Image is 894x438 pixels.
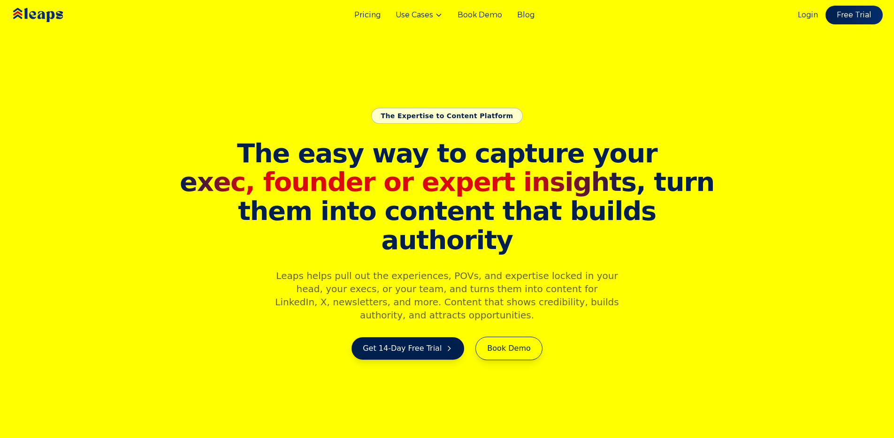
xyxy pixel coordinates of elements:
[396,9,443,21] button: Use Cases
[825,6,883,24] a: Free Trial
[517,9,535,21] a: Blog
[354,9,381,21] a: Pricing
[458,9,502,21] a: Book Demo
[475,337,542,360] a: Book Demo
[371,108,523,124] div: The Expertise to Content Platform
[351,337,464,360] a: Get 14-Day Free Trial
[237,138,657,168] span: The easy way to capture your
[798,9,818,21] a: Login
[267,269,627,322] p: Leaps helps pull out the experiences, POVs, and expertise locked in your head, your execs, or you...
[177,167,718,196] span: , turn
[11,1,91,29] img: Leaps Logo
[180,166,636,197] span: exec, founder or expert insights
[177,196,718,254] span: them into content that builds authority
